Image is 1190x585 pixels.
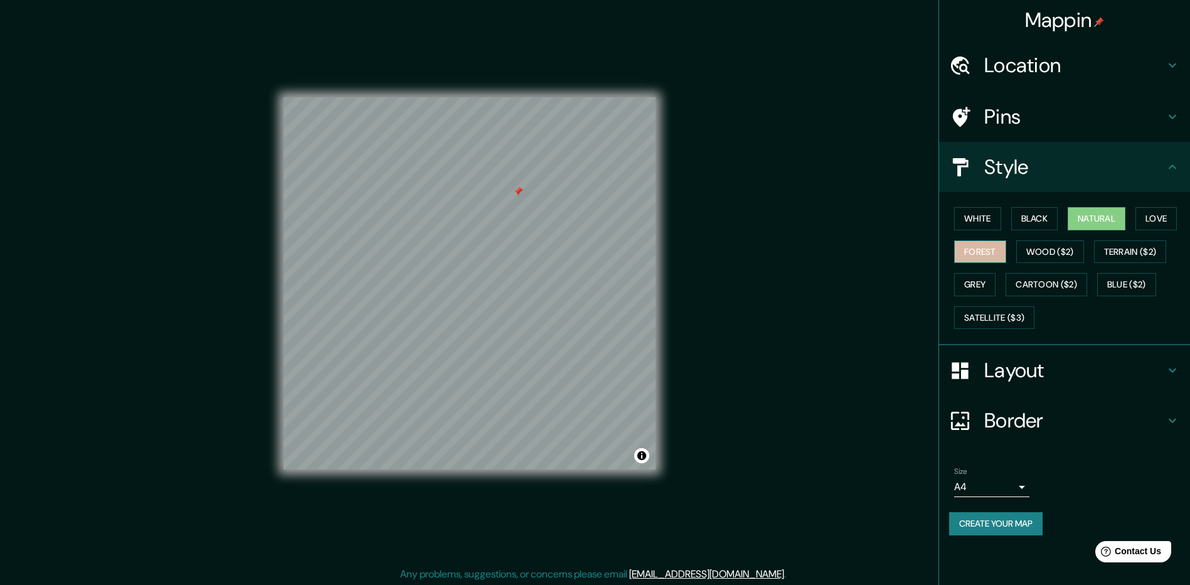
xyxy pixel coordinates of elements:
div: Location [939,40,1190,90]
div: . [788,567,790,582]
h4: Mappin [1025,8,1105,33]
button: Cartoon ($2) [1006,273,1087,296]
h4: Layout [984,358,1165,383]
div: Border [939,395,1190,446]
h4: Border [984,408,1165,433]
button: White [954,207,1001,230]
button: Toggle attribution [634,448,649,463]
div: A4 [954,477,1029,497]
button: Grey [954,273,996,296]
div: Layout [939,345,1190,395]
button: Satellite ($3) [954,306,1034,330]
button: Blue ($2) [1097,273,1156,296]
div: Style [939,142,1190,192]
div: . [786,567,788,582]
h4: Location [984,53,1165,78]
div: Pins [939,92,1190,142]
label: Size [954,466,967,477]
button: Wood ($2) [1016,240,1084,264]
button: Love [1135,207,1177,230]
canvas: Map [284,97,656,470]
button: Black [1011,207,1058,230]
p: Any problems, suggestions, or concerns please email . [400,567,786,582]
button: Forest [954,240,1006,264]
img: pin-icon.png [1094,17,1104,27]
button: Terrain ($2) [1094,240,1167,264]
button: Create your map [949,512,1043,535]
a: [EMAIL_ADDRESS][DOMAIN_NAME] [629,567,784,581]
iframe: Help widget launcher [1078,536,1176,571]
h4: Style [984,154,1165,180]
button: Natural [1068,207,1125,230]
h4: Pins [984,104,1165,129]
